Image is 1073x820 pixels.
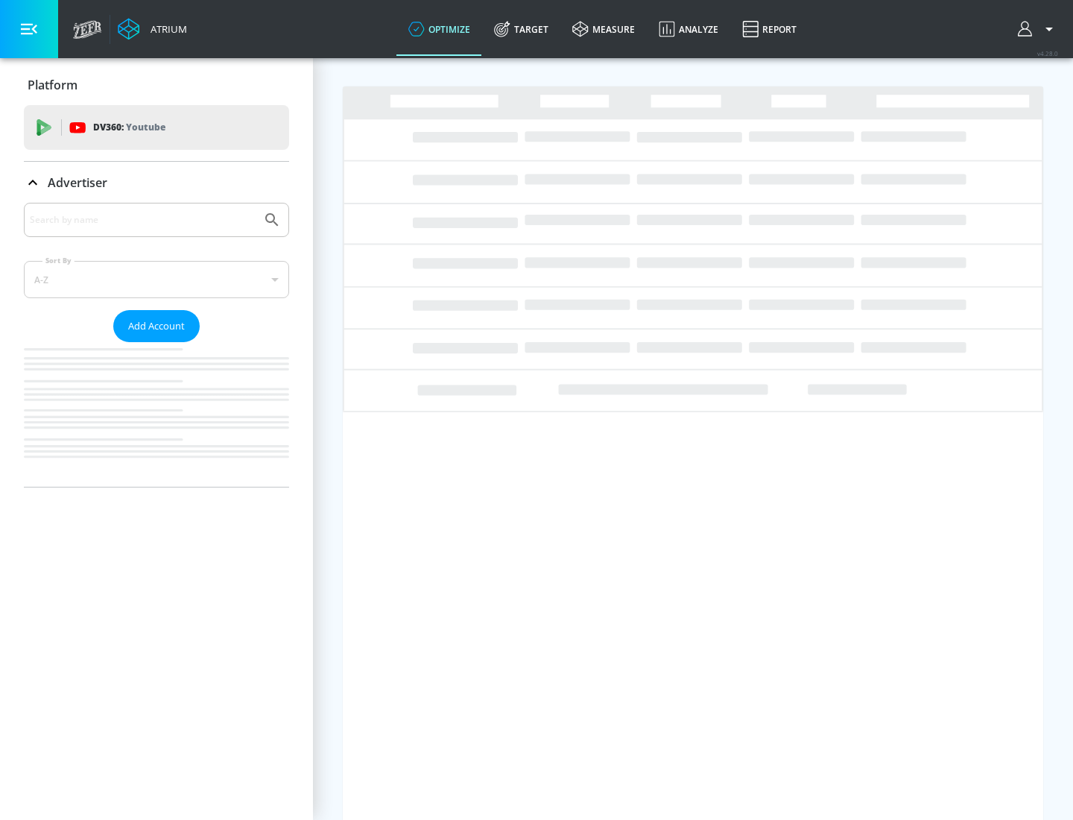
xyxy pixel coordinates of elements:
span: v 4.28.0 [1037,49,1058,57]
div: A-Z [24,261,289,298]
a: Atrium [118,18,187,40]
div: Advertiser [24,203,289,487]
a: optimize [396,2,482,56]
a: Target [482,2,560,56]
input: Search by name [30,210,256,230]
span: Add Account [128,318,185,335]
div: Atrium [145,22,187,36]
p: Advertiser [48,174,107,191]
button: Add Account [113,310,200,342]
div: DV360: Youtube [24,105,289,150]
div: Advertiser [24,162,289,204]
a: measure [560,2,647,56]
p: Platform [28,77,77,93]
nav: list of Advertiser [24,342,289,487]
a: Analyze [647,2,730,56]
label: Sort By [42,256,75,265]
p: DV360: [93,119,165,136]
p: Youtube [126,119,165,135]
a: Report [730,2,808,56]
div: Platform [24,64,289,106]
